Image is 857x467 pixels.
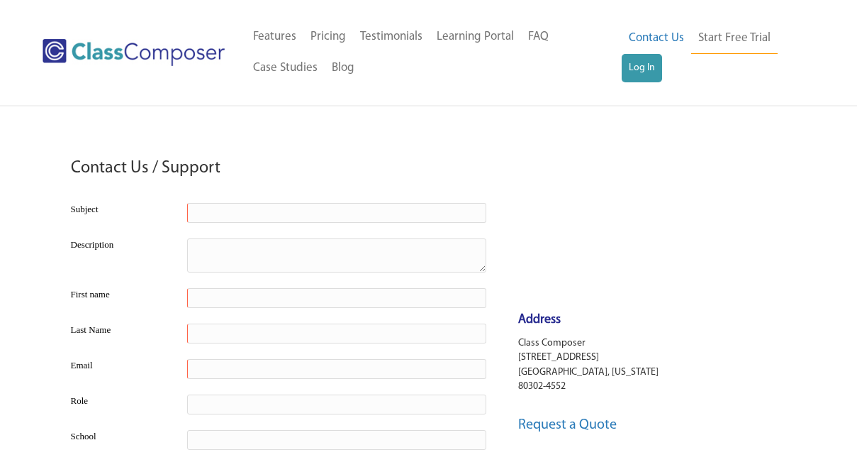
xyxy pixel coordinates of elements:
[67,387,169,422] td: Role
[622,54,662,82] a: Log In
[518,336,790,394] p: Class Composer [STREET_ADDRESS] [GEOGRAPHIC_DATA], [US_STATE] 80302-4552
[518,312,790,329] h4: Address
[303,21,353,53] a: Pricing
[691,23,778,55] a: Start Free Trial
[246,21,303,53] a: Features
[67,316,169,351] td: Last Name
[246,21,621,84] nav: Header Menu
[43,39,225,66] img: Class Composer
[67,231,169,280] td: Description
[518,418,617,432] a: Request a Quote
[71,157,220,181] h3: Contact Us / Support
[67,195,169,231] td: Subject
[622,23,691,54] a: Contact Us
[325,53,362,84] a: Blog
[521,21,556,53] a: FAQ
[622,23,804,82] nav: Header Menu
[246,53,325,84] a: Case Studies
[67,280,169,316] td: First name
[67,422,169,458] td: School
[67,351,169,387] td: Email
[353,21,430,53] a: Testimonials
[430,21,521,53] a: Learning Portal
